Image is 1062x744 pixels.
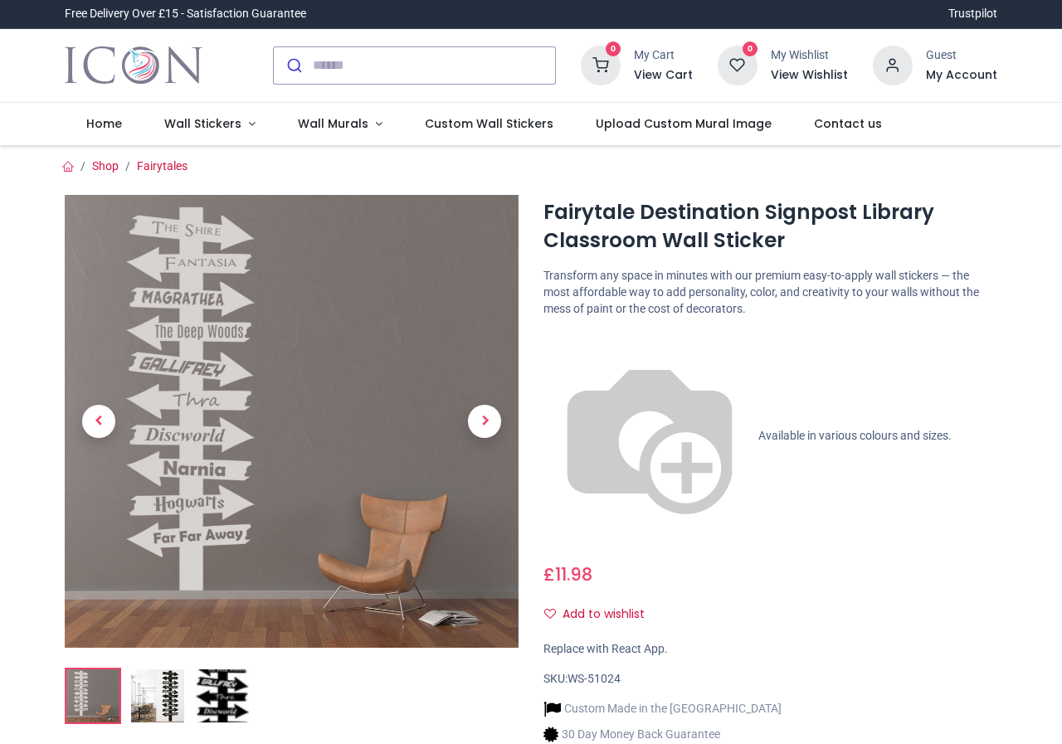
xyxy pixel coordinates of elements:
[65,42,202,89] img: Icon Wall Stickers
[196,669,249,722] img: WS-51024-03
[948,6,997,22] a: Trustpilot
[65,6,306,22] div: Free Delivery Over £15 - Satisfaction Guarantee
[65,263,133,581] a: Previous
[92,159,119,173] a: Shop
[926,67,997,84] a: My Account
[634,47,693,64] div: My Cart
[425,115,553,132] span: Custom Wall Stickers
[926,47,997,64] div: Guest
[543,330,756,542] img: color-wheel.png
[82,405,115,438] span: Previous
[468,405,501,438] span: Next
[65,42,202,89] a: Logo of Icon Wall Stickers
[543,562,592,586] span: £
[581,57,621,71] a: 0
[743,41,758,57] sup: 0
[66,669,119,722] img: Fairytale Destination Signpost Library Classroom Wall Sticker
[544,608,556,620] i: Add to wishlist
[131,669,184,722] img: WS-51024-02
[606,41,621,57] sup: 0
[568,672,621,685] span: WS-51024
[543,671,997,688] div: SKU:
[298,115,368,132] span: Wall Murals
[758,429,952,442] span: Available in various colours and sizes.
[543,726,782,743] li: 30 Day Money Back Guarantee
[718,57,758,71] a: 0
[276,103,403,146] a: Wall Murals
[596,115,772,132] span: Upload Custom Mural Image
[555,562,592,586] span: 11.98
[137,159,188,173] a: Fairytales
[144,103,277,146] a: Wall Stickers
[65,195,519,649] img: Fairytale Destination Signpost Library Classroom Wall Sticker
[634,67,693,84] a: View Cart
[543,700,782,717] li: Custom Made in the [GEOGRAPHIC_DATA]
[86,115,122,132] span: Home
[543,198,997,255] h1: Fairytale Destination Signpost Library Classroom Wall Sticker
[543,268,997,317] p: Transform any space in minutes with our premium easy-to-apply wall stickers — the most affordable...
[451,263,519,581] a: Next
[543,641,997,658] div: Replace with React App.
[274,47,313,84] button: Submit
[814,115,882,132] span: Contact us
[543,601,659,629] button: Add to wishlistAdd to wishlist
[164,115,241,132] span: Wall Stickers
[771,47,848,64] div: My Wishlist
[771,67,848,84] a: View Wishlist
